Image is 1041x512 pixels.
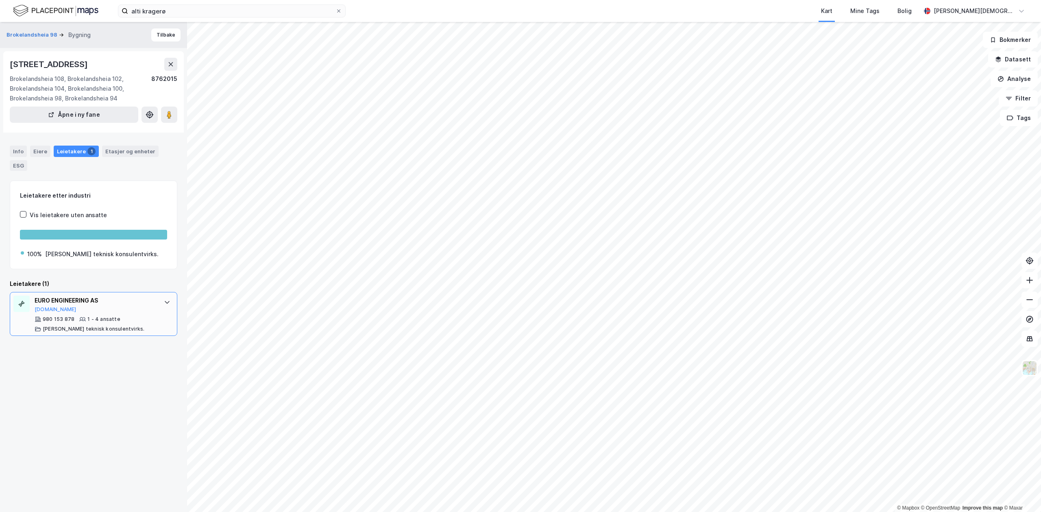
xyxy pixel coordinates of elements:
[35,296,156,305] div: EURO ENGINEERING AS
[128,5,335,17] input: Søk på adresse, matrikkel, gårdeiere, leietakere eller personer
[7,31,59,39] button: Brokelandsheia 98
[1000,110,1038,126] button: Tags
[30,210,107,220] div: Vis leietakere uten ansatte
[10,58,89,71] div: [STREET_ADDRESS]
[963,505,1003,511] a: Improve this map
[921,505,960,511] a: OpenStreetMap
[10,74,151,103] div: Brokelandsheia 108, Brokelandsheia 102, Brokelandsheia 104, Brokelandsheia 100, Brokelandsheia 98...
[68,30,91,40] div: Bygning
[934,6,1015,16] div: [PERSON_NAME][DEMOGRAPHIC_DATA]
[897,6,912,16] div: Bolig
[151,28,181,41] button: Tilbake
[35,306,76,313] button: [DOMAIN_NAME]
[151,74,177,103] div: 8762015
[87,316,120,322] div: 1 - 4 ansatte
[821,6,832,16] div: Kart
[27,249,42,259] div: 100%
[43,326,144,332] div: [PERSON_NAME] teknisk konsulentvirks.
[87,147,96,155] div: 1
[1022,360,1037,376] img: Z
[10,146,27,157] div: Info
[10,160,27,171] div: ESG
[20,191,167,200] div: Leietakere etter industri
[983,32,1038,48] button: Bokmerker
[13,4,98,18] img: logo.f888ab2527a4732fd821a326f86c7f29.svg
[850,6,880,16] div: Mine Tags
[54,146,99,157] div: Leietakere
[45,249,159,259] div: [PERSON_NAME] teknisk konsulentvirks.
[105,148,155,155] div: Etasjer og enheter
[10,107,138,123] button: Åpne i ny fane
[999,90,1038,107] button: Filter
[897,505,919,511] a: Mapbox
[1000,473,1041,512] div: Kontrollprogram for chat
[10,279,177,289] div: Leietakere (1)
[30,146,50,157] div: Eiere
[988,51,1038,68] button: Datasett
[1000,473,1041,512] iframe: Chat Widget
[43,316,74,322] div: 980 153 878
[991,71,1038,87] button: Analyse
